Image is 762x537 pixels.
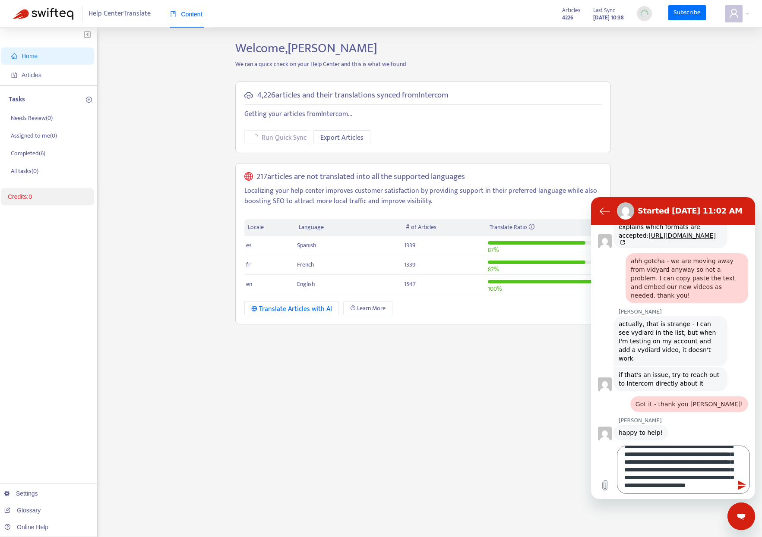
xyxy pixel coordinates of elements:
img: sync_loading.0b5143dde30e3a21642e.gif [639,8,650,19]
span: Welcome, [PERSON_NAME] [235,38,377,59]
p: Tasks [9,94,25,105]
span: 87 % [488,264,499,274]
span: account-book [11,72,17,78]
span: Help Center Translate [89,6,151,22]
span: Learn More [357,304,386,313]
span: Export Articles [320,132,364,143]
iframe: Messaging window [591,197,755,499]
a: Learn More [343,301,392,315]
span: Spanish [297,240,316,250]
a: Subscribe [668,5,706,21]
span: Last Sync [593,6,615,15]
strong: [DATE] 10:38 [593,13,624,22]
h5: 4,226 articles and their translations synced from Intercom [257,91,448,100]
button: Translate Articles with AI [244,301,339,315]
span: Articles [22,72,41,79]
span: home [11,53,17,59]
a: Credits:0 [8,193,32,200]
a: Glossary [4,507,41,514]
span: 1339 [404,240,415,250]
span: cloud-sync [244,91,253,100]
span: loading [250,132,260,142]
span: 1339 [404,260,415,270]
span: global [244,172,253,182]
h5: 217 articles are not translated into all the supported languages [256,172,465,182]
span: user [729,8,739,19]
div: Translate Ratio [490,223,598,232]
span: book [170,11,176,17]
strong: 4226 [562,13,573,22]
p: Getting your articles from Intercom ... [244,109,602,119]
p: All tasks ( 0 ) [11,166,38,176]
span: es [246,240,252,250]
span: French [297,260,314,270]
span: plus-circle [86,97,92,103]
span: Run Quick Sync [262,132,307,143]
span: 1547 [404,279,416,289]
p: Completed ( 6 ) [11,149,45,158]
span: 100 % [488,284,502,294]
p: Localizing your help center improves customer satisfaction by providing support in their preferre... [244,186,602,207]
p: Assigned to me ( 0 ) [11,131,57,140]
a: Online Help [4,524,48,531]
p: Needs Review ( 0 ) [11,113,53,122]
th: Language [295,219,402,236]
button: Export Articles [313,130,370,144]
span: Articles [562,6,580,15]
th: Locale [244,219,295,236]
span: fr [246,260,250,270]
img: Swifteq [13,8,73,20]
th: # of Articles [402,219,486,236]
button: Run Quick Sync [244,130,309,144]
span: Content [170,11,202,18]
p: We ran a quick check on your Help Center and this is what we found [229,60,617,69]
a: Settings [4,490,38,497]
span: 87 % [488,245,499,255]
iframe: Button to launch messaging window, conversation in progress [727,502,755,530]
span: en [246,279,252,289]
span: English [297,279,315,289]
span: Home [22,53,38,60]
div: Translate Articles with AI [251,304,332,314]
